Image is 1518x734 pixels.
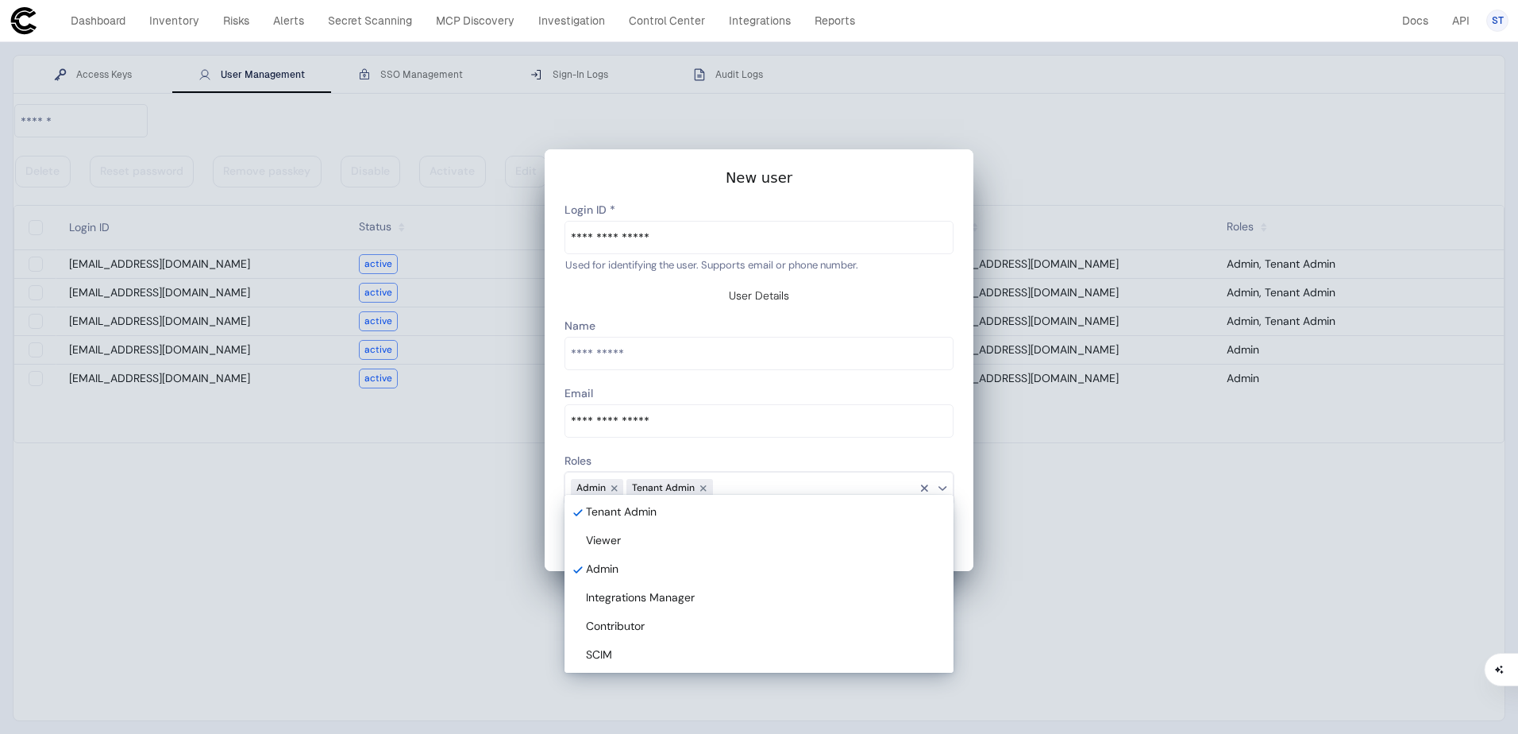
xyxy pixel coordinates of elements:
[266,10,311,32] a: Alerts
[1395,10,1435,32] a: Docs
[807,10,862,32] a: Reports
[622,10,712,32] a: Control Center
[142,10,206,32] a: Inventory
[64,10,133,32] a: Dashboard
[321,10,419,32] a: Secret Scanning
[1445,10,1477,32] a: API
[531,10,612,32] a: Investigation
[429,10,522,32] a: MCP Discovery
[1492,14,1504,27] span: ST
[722,10,798,32] a: Integrations
[216,10,256,32] a: Risks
